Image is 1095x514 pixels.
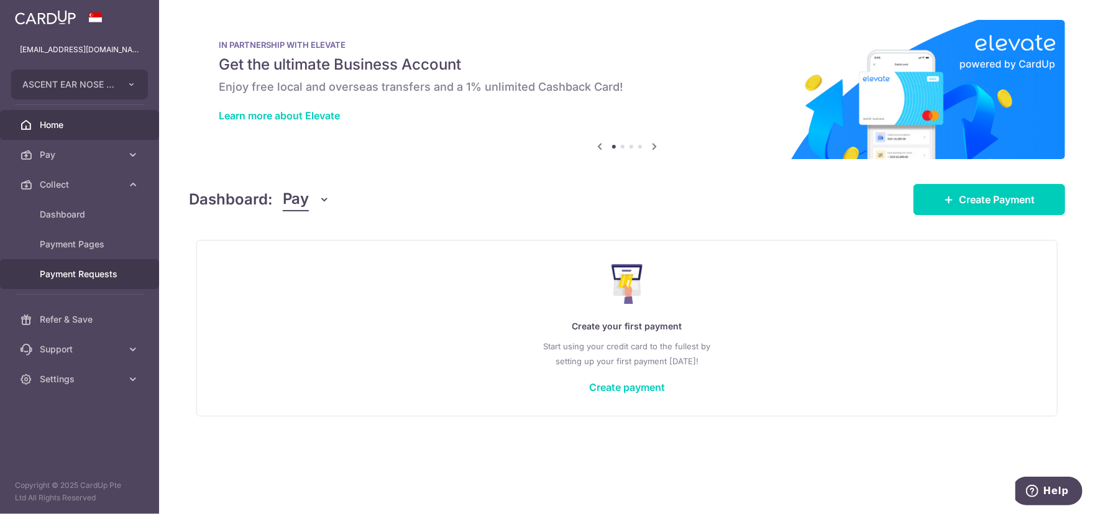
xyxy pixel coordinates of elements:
span: Support [40,343,122,356]
iframe: Opens a widget where you can find more information [1015,477,1083,508]
span: Home [40,119,122,131]
h6: Enjoy free local and overseas transfers and a 1% unlimited Cashback Card! [219,80,1035,94]
p: Start using your credit card to the fullest by setting up your first payment [DATE]! [222,339,1032,369]
img: Renovation banner [189,20,1065,159]
a: Learn more about Elevate [219,109,340,122]
h5: Get the ultimate Business Account [219,55,1035,75]
span: Settings [40,373,122,385]
span: Pay [283,188,309,211]
span: Collect [40,178,122,191]
span: Payment Pages [40,238,122,250]
p: Create your first payment [222,319,1032,334]
button: ASCENT EAR NOSE THROAT SPECIALIST GROUP PTE. LTD. [11,70,148,99]
button: Pay [283,188,331,211]
p: IN PARTNERSHIP WITH ELEVATE [219,40,1035,50]
span: Dashboard [40,208,122,221]
img: CardUp [15,10,76,25]
a: Create payment [589,381,665,393]
h4: Dashboard: [189,188,273,211]
span: Payment Requests [40,268,122,280]
span: Refer & Save [40,313,122,326]
span: Pay [40,149,122,161]
img: Make Payment [612,264,643,304]
span: ASCENT EAR NOSE THROAT SPECIALIST GROUP PTE. LTD. [22,78,114,91]
a: Create Payment [914,184,1065,215]
p: [EMAIL_ADDRESS][DOMAIN_NAME] [20,44,139,56]
span: Create Payment [959,192,1035,207]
